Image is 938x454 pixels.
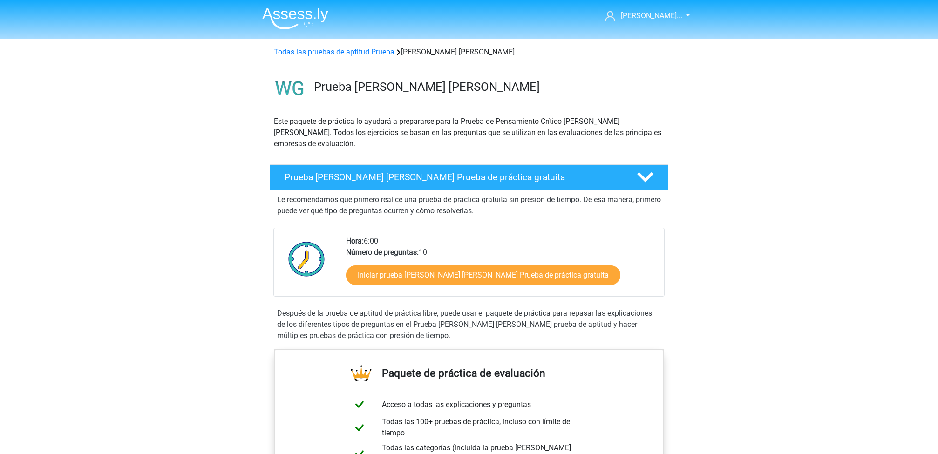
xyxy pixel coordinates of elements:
[274,47,515,56] font: [PERSON_NAME] [PERSON_NAME]
[270,69,310,108] img: watson glaser test
[274,47,394,56] a: Todas las pruebas de aptitud Prueba
[346,237,364,245] b: Hora:
[274,116,664,149] p: Este paquete de práctica lo ayudará a prepararse para la Prueba de Pensamiento Crítico [PERSON_NA...
[283,236,330,282] img: Reloj
[346,265,620,285] a: Iniciar prueba [PERSON_NAME] [PERSON_NAME] Prueba de práctica gratuita
[346,237,427,257] font: 6:00 10
[262,7,328,29] img: Evaluar
[601,10,683,21] a: [PERSON_NAME]...
[277,194,661,217] p: Le recomendamos que primero realice una prueba de práctica gratuita sin presión de tiempo. De esa...
[314,80,661,94] h3: Prueba [PERSON_NAME] [PERSON_NAME]
[266,164,672,190] a: Prueba [PERSON_NAME] [PERSON_NAME] Prueba de práctica gratuita
[273,308,665,341] div: Después de la prueba de aptitud de práctica libre, puede usar el paquete de práctica para repasar...
[285,172,622,183] h4: Prueba [PERSON_NAME] [PERSON_NAME] Prueba de práctica gratuita
[621,11,682,20] span: [PERSON_NAME]...
[346,248,419,257] b: Número de preguntas:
